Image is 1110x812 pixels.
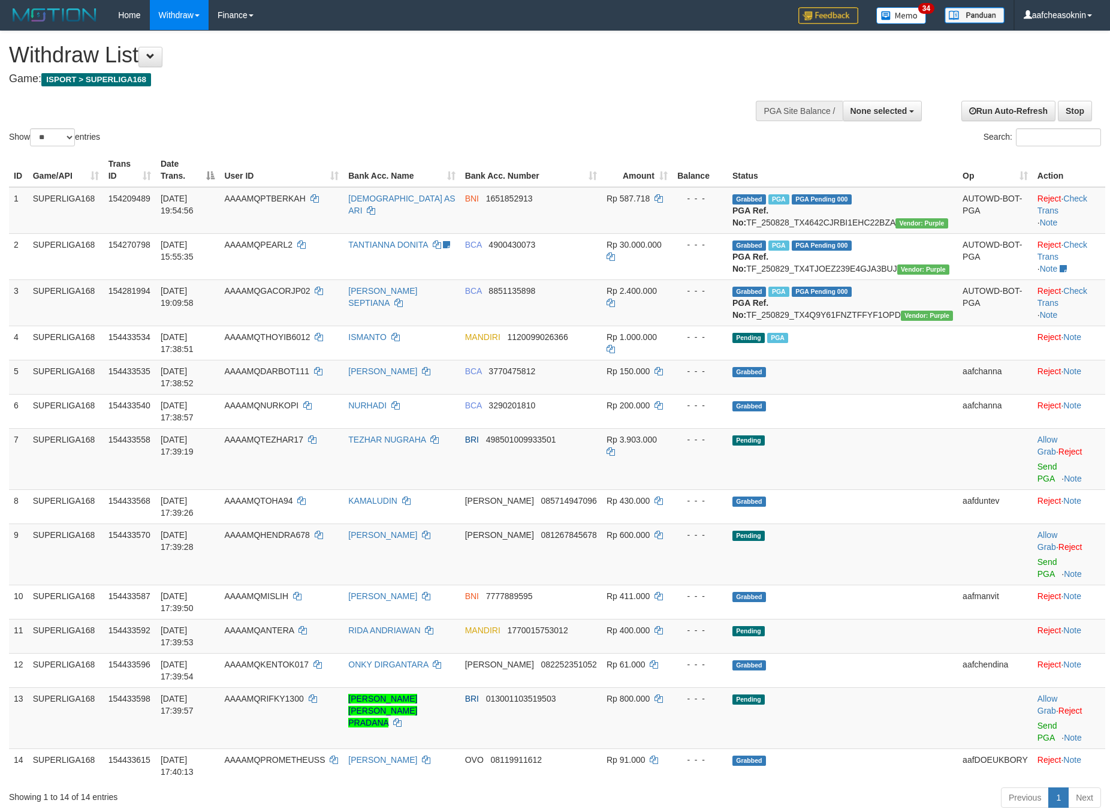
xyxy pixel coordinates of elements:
td: 7 [9,428,28,489]
td: aafchendina [958,653,1033,687]
a: Reject [1037,194,1061,203]
td: SUPERLIGA168 [28,489,104,524]
span: 154433535 [108,366,150,376]
a: Reject [1037,755,1061,765]
td: SUPERLIGA168 [28,428,104,489]
a: 1 [1048,787,1069,808]
td: SUPERLIGA168 [28,394,104,428]
span: MANDIRI [465,332,500,342]
span: [DATE] 17:39:50 [161,591,194,613]
td: · [1033,428,1105,489]
td: · [1033,326,1105,360]
span: Rp 91.000 [607,755,646,765]
span: BCA [465,286,482,296]
span: BCA [465,401,482,410]
span: Copy 1651852913 to clipboard [486,194,533,203]
td: SUPERLIGA168 [28,279,104,326]
span: Grabbed [732,401,766,411]
span: PGA Pending [792,240,852,251]
div: - - - [677,365,723,377]
td: · · [1033,233,1105,279]
span: Copy 013001103519503 to clipboard [486,694,556,703]
span: Rp 800.000 [607,694,650,703]
span: AAAAMQTHOYIB6012 [224,332,310,342]
span: ISPORT > SUPERLIGA168 [41,73,151,86]
a: Reject [1037,286,1061,296]
span: AAAAMQGACORJP02 [224,286,310,296]
span: 34 [918,3,934,14]
span: Grabbed [732,287,766,297]
span: Grabbed [732,660,766,670]
span: · [1037,694,1058,715]
span: Rp 2.400.000 [607,286,657,296]
span: [DATE] 17:39:28 [161,530,194,552]
td: SUPERLIGA168 [28,233,104,279]
a: Note [1040,218,1058,227]
a: Reject [1037,625,1061,635]
a: Note [1063,591,1081,601]
img: Feedback.jpg [798,7,858,24]
span: AAAAMQHENDRA678 [224,530,309,540]
div: - - - [677,285,723,297]
div: - - - [677,399,723,411]
span: Vendor URL: https://trx4.1velocity.biz [901,311,953,321]
span: BNI [465,591,479,601]
th: Op: activate to sort column ascending [958,153,1033,187]
td: · · [1033,187,1105,234]
a: Allow Grab [1037,435,1057,456]
div: - - - [677,434,723,446]
span: AAAAMQTOHA94 [224,496,292,506]
span: 154270798 [108,240,150,249]
div: - - - [677,529,723,541]
span: [PERSON_NAME] [465,530,534,540]
span: None selected [850,106,907,116]
th: Status [728,153,958,187]
span: Grabbed [732,240,766,251]
img: panduan.png [945,7,1005,23]
th: Bank Acc. Number: activate to sort column ascending [460,153,602,187]
span: 154433598 [108,694,150,703]
a: Send PGA [1037,721,1057,742]
td: 1 [9,187,28,234]
span: BCA [465,240,482,249]
span: Pending [732,626,765,636]
td: 5 [9,360,28,394]
th: Date Trans.: activate to sort column descending [156,153,220,187]
a: [PERSON_NAME] [348,366,417,376]
td: AUTOWD-BOT-PGA [958,187,1033,234]
span: AAAAMQRIFKY1300 [224,694,303,703]
span: Copy 085714947096 to clipboard [541,496,596,506]
div: - - - [677,495,723,507]
a: ONKY DIRGANTARA [348,660,428,669]
span: Rp 430.000 [607,496,650,506]
a: Reject [1037,240,1061,249]
a: Next [1068,787,1101,808]
a: Reject [1037,401,1061,410]
td: · [1033,653,1105,687]
span: AAAAMQPEARL2 [224,240,292,249]
a: TANTIANNA DONITA [348,240,428,249]
span: Copy 4900430073 to clipboard [488,240,535,249]
td: · · [1033,279,1105,326]
span: Grabbed [732,194,766,204]
span: Rp 61.000 [607,660,646,669]
img: Button%20Memo.svg [876,7,927,24]
div: - - - [677,754,723,766]
td: 2 [9,233,28,279]
b: PGA Ref. No: [732,252,768,273]
div: - - - [677,590,723,602]
select: Showentries [30,128,75,146]
span: AAAAMQANTERA [224,625,294,635]
button: None selected [843,101,922,121]
a: [PERSON_NAME] SEPTIANA [348,286,417,308]
div: Showing 1 to 14 of 14 entries [9,786,454,803]
td: · [1033,687,1105,748]
a: TEZHAR NUGRAHA [348,435,426,444]
span: 154433596 [108,660,150,669]
td: TF_250829_TX4Q9Y61FNZTFFYF1OPD [728,279,958,326]
td: 12 [9,653,28,687]
span: 154433534 [108,332,150,342]
div: - - - [677,658,723,670]
span: [DATE] 19:09:58 [161,286,194,308]
a: Note [1063,401,1081,410]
